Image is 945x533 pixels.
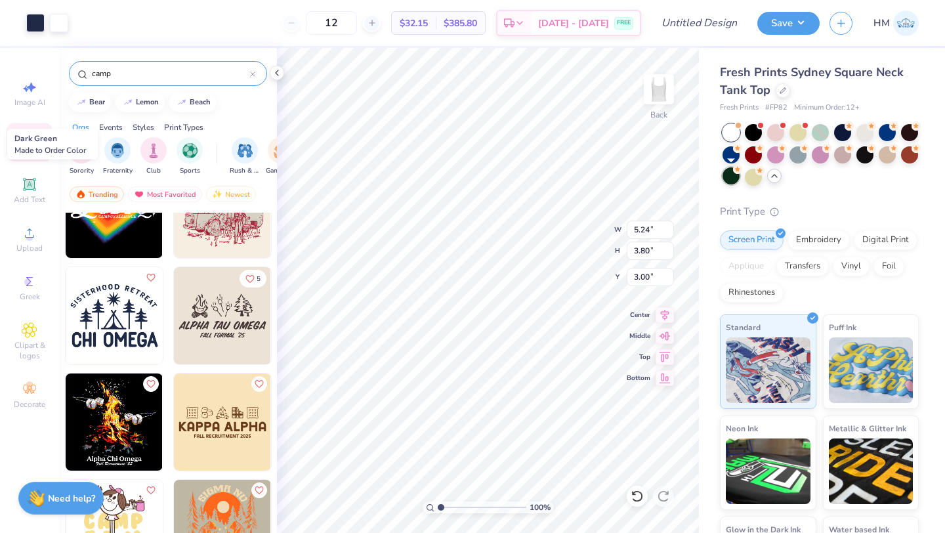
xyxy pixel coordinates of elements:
[174,267,271,364] img: a758d595-d2d3-4bec-8ac9-220ea0b20b36
[143,482,159,498] button: Like
[89,98,105,106] div: bear
[266,137,296,176] button: filter button
[720,204,919,219] div: Print Type
[651,10,747,36] input: Untitled Design
[164,121,203,133] div: Print Types
[177,98,187,106] img: trend_line.gif
[266,166,296,176] span: Game Day
[146,143,161,158] img: Club Image
[270,267,367,364] img: 69a6dff3-a3be-4a85-8bd8-1272d54178bc
[128,186,202,202] div: Most Favorited
[162,267,259,364] img: 0b86e156-c708-4dc1-beee-5225d8025481
[103,166,133,176] span: Fraternity
[720,283,784,303] div: Rhinestones
[829,337,913,403] img: Puff Ink
[146,166,161,176] span: Club
[70,166,94,176] span: Sorority
[240,270,266,288] button: Like
[627,310,650,320] span: Center
[251,376,267,392] button: Like
[20,291,40,302] span: Greek
[720,64,904,98] span: Fresh Prints Sydney Square Neck Tank Top
[829,320,856,334] span: Puff Ink
[720,102,759,114] span: Fresh Prints
[538,16,609,30] span: [DATE] - [DATE]
[75,190,86,199] img: trending.gif
[720,257,772,276] div: Applique
[16,243,43,253] span: Upload
[206,186,256,202] div: Newest
[174,373,271,471] img: 26d5302b-f0dc-4a72-b551-2f38f905e610
[14,194,45,205] span: Add Text
[873,11,919,36] a: HM
[829,438,913,504] img: Metallic & Glitter Ink
[14,399,45,410] span: Decorate
[190,98,211,106] div: beach
[794,102,860,114] span: Minimum Order: 12 +
[829,421,906,435] span: Metallic & Glitter Ink
[133,121,154,133] div: Styles
[177,137,203,176] div: filter for Sports
[787,230,850,250] div: Embroidery
[627,373,650,383] span: Bottom
[720,230,784,250] div: Screen Print
[230,166,260,176] span: Rush & Bid
[140,137,167,176] button: filter button
[238,143,253,158] img: Rush & Bid Image
[162,373,259,471] img: b7004b99-d2ab-426b-abda-82d23d0a725d
[627,331,650,341] span: Middle
[143,270,159,286] button: Like
[212,190,222,199] img: Newest.gif
[617,18,631,28] span: FREE
[182,143,198,158] img: Sports Image
[66,267,163,364] img: 44c6ad03-f658-4e3e-8ee0-2cc8a078a4a1
[757,12,820,35] button: Save
[169,93,217,112] button: beach
[103,137,133,176] button: filter button
[726,337,810,403] img: Standard
[274,143,289,158] img: Game Day Image
[7,340,52,361] span: Clipart & logos
[646,76,672,102] img: Back
[765,102,787,114] span: # FP82
[72,121,89,133] div: Orgs
[140,137,167,176] div: filter for Club
[14,97,45,108] span: Image AI
[48,492,95,505] strong: Need help?
[650,109,667,121] div: Back
[69,93,111,112] button: bear
[726,438,810,504] img: Neon Ink
[726,320,761,334] span: Standard
[115,93,165,112] button: lemon
[110,143,125,158] img: Fraternity Image
[134,190,144,199] img: most_fav.gif
[444,16,477,30] span: $385.80
[266,137,296,176] div: filter for Game Day
[14,145,86,156] span: Made to Order Color
[76,98,87,106] img: trend_line.gif
[180,166,200,176] span: Sports
[251,482,267,498] button: Like
[230,137,260,176] button: filter button
[136,98,159,106] div: lemon
[143,376,159,392] button: Like
[306,11,357,35] input: – –
[70,186,124,202] div: Trending
[103,137,133,176] div: filter for Fraternity
[726,421,758,435] span: Neon Ink
[66,373,163,471] img: 12a6a292-1098-40c2-8ce3-28b1bef66e00
[270,373,367,471] img: 564d06e3-dcb6-488c-9031-ba1a445c0b18
[177,137,203,176] button: filter button
[854,230,917,250] div: Digital Print
[230,137,260,176] div: filter for Rush & Bid
[400,16,428,30] span: $32.15
[99,121,123,133] div: Events
[530,501,551,513] span: 100 %
[873,16,890,31] span: HM
[893,11,919,36] img: Heldana Mekebeb
[627,352,650,362] span: Top
[833,257,870,276] div: Vinyl
[91,67,250,80] input: Try "Alpha"
[776,257,829,276] div: Transfers
[873,257,904,276] div: Foil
